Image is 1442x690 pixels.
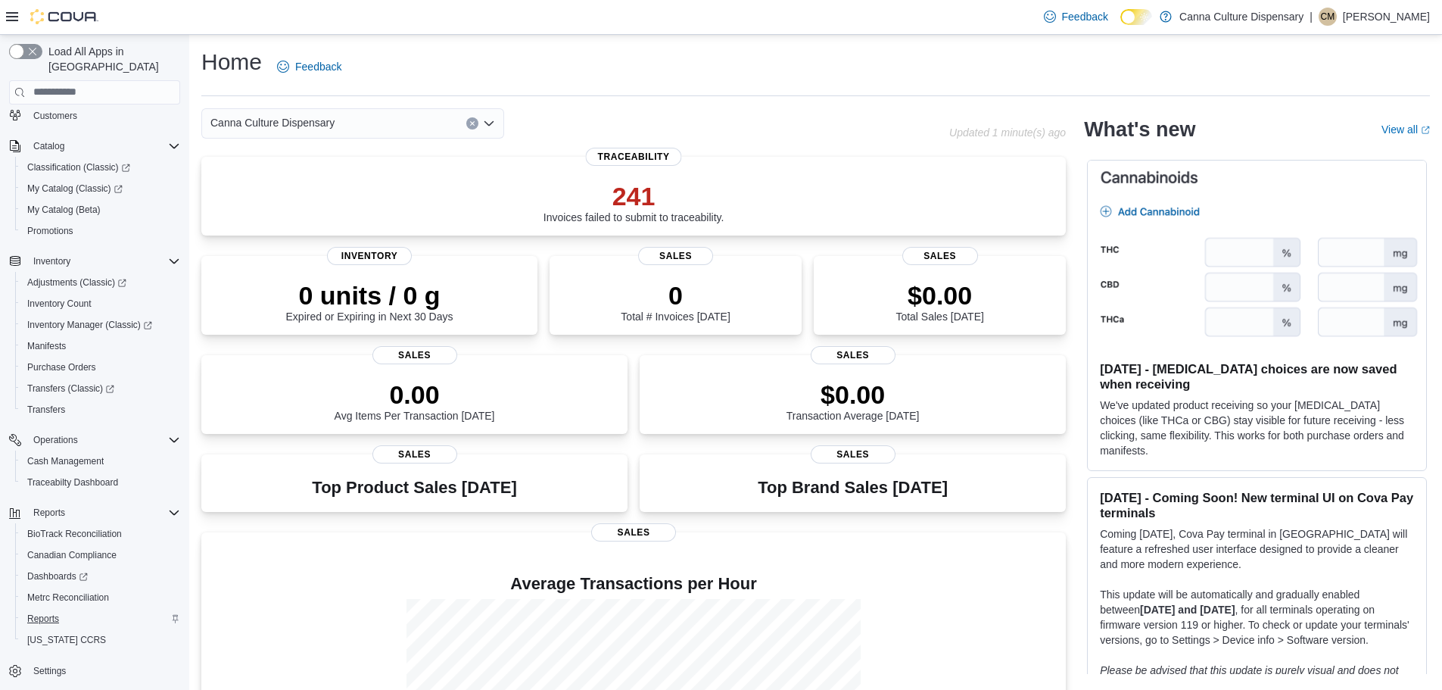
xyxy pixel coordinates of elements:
[27,504,180,522] span: Reports
[21,567,180,585] span: Dashboards
[21,358,102,376] a: Purchase Orders
[1310,8,1313,26] p: |
[15,178,186,199] a: My Catalog (Classic)
[21,273,180,292] span: Adjustments (Classic)
[21,631,112,649] a: [US_STATE] CCRS
[335,379,495,410] p: 0.00
[27,592,109,604] span: Metrc Reconciliation
[1100,526,1414,572] p: Coming [DATE], Cova Pay terminal in [GEOGRAPHIC_DATA] will feature a refreshed user interface des...
[811,346,895,364] span: Sales
[586,148,682,166] span: Traceability
[372,346,457,364] span: Sales
[15,523,186,545] button: BioTrack Reconciliation
[312,479,516,497] h3: Top Product Sales [DATE]
[33,434,78,446] span: Operations
[3,136,186,157] button: Catalog
[27,107,83,125] a: Customers
[33,665,66,677] span: Settings
[949,126,1066,139] p: Updated 1 minute(s) ago
[15,293,186,314] button: Inventory Count
[27,549,117,561] span: Canadian Compliance
[21,201,107,219] a: My Catalog (Beta)
[15,451,186,472] button: Cash Management
[895,280,983,323] div: Total Sales [DATE]
[15,629,186,651] button: [US_STATE] CCRS
[621,280,730,311] p: 0
[21,401,71,419] a: Transfers
[27,340,66,352] span: Manifests
[210,114,335,132] span: Canna Culture Dispensary
[15,566,186,587] a: Dashboards
[895,280,983,311] p: $0.00
[21,631,180,649] span: Washington CCRS
[3,105,186,126] button: Customers
[1062,9,1108,24] span: Feedback
[372,445,457,464] span: Sales
[1140,604,1235,616] strong: [DATE] and [DATE]
[15,357,186,378] button: Purchase Orders
[21,525,128,543] a: BioTrack Reconciliation
[15,608,186,629] button: Reports
[21,358,180,376] span: Purchase Orders
[21,546,123,564] a: Canadian Compliance
[21,273,132,292] a: Adjustments (Classic)
[1319,8,1337,26] div: Connor Macdonald
[286,280,453,311] p: 0 units / 0 g
[21,158,136,176] a: Classification (Classic)
[543,181,724,211] p: 241
[543,181,724,223] div: Invoices failed to submit to traceability.
[27,613,59,625] span: Reports
[15,220,186,242] button: Promotions
[335,379,495,422] div: Avg Items Per Transaction [DATE]
[21,295,180,313] span: Inventory Count
[27,183,123,195] span: My Catalog (Classic)
[15,272,186,293] a: Adjustments (Classic)
[21,316,158,334] a: Inventory Manager (Classic)
[3,251,186,272] button: Inventory
[27,252,180,270] span: Inventory
[295,59,341,74] span: Feedback
[21,201,180,219] span: My Catalog (Beta)
[213,575,1054,593] h4: Average Transactions per Hour
[33,110,77,122] span: Customers
[1343,8,1430,26] p: [PERSON_NAME]
[27,431,84,449] button: Operations
[15,336,186,357] button: Manifests
[21,610,65,628] a: Reports
[21,610,180,628] span: Reports
[1421,126,1430,135] svg: External link
[21,379,120,398] a: Transfers (Classic)
[27,161,130,173] span: Classification (Classic)
[21,316,180,334] span: Inventory Manager (Classic)
[15,545,186,566] button: Canadian Compliance
[42,44,180,74] span: Load All Apps in [GEOGRAPHIC_DATA]
[1100,398,1414,458] p: We've updated product receiving so your [MEDICAL_DATA] choices (like THCa or CBG) stay visible fo...
[1100,490,1414,520] h3: [DATE] - Coming Soon! New terminal UI on Cova Pay terminals
[21,295,98,313] a: Inventory Count
[21,401,180,419] span: Transfers
[27,528,122,540] span: BioTrack Reconciliation
[33,255,70,267] span: Inventory
[21,589,115,607] a: Metrc Reconciliation
[1321,8,1335,26] span: CM
[27,137,70,155] button: Catalog
[15,399,186,420] button: Transfers
[21,452,110,470] a: Cash Management
[902,247,978,265] span: Sales
[21,452,180,470] span: Cash Management
[21,158,180,176] span: Classification (Classic)
[27,319,152,331] span: Inventory Manager (Classic)
[21,525,180,543] span: BioTrack Reconciliation
[27,476,118,489] span: Traceabilty Dashboard
[27,204,101,216] span: My Catalog (Beta)
[21,546,180,564] span: Canadian Compliance
[1120,9,1152,25] input: Dark Mode
[27,361,96,373] span: Purchase Orders
[466,117,478,130] button: Clear input
[758,479,948,497] h3: Top Brand Sales [DATE]
[27,225,73,237] span: Promotions
[15,587,186,608] button: Metrc Reconciliation
[21,222,79,240] a: Promotions
[15,199,186,220] button: My Catalog (Beta)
